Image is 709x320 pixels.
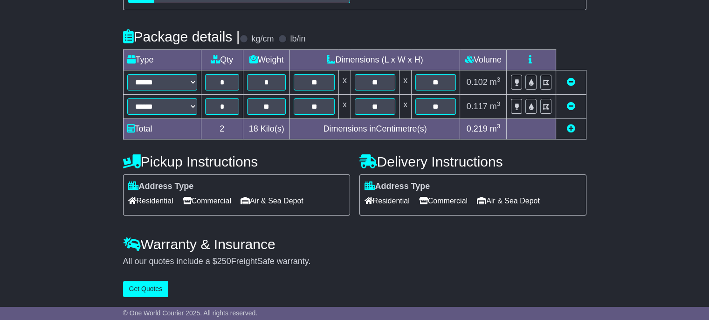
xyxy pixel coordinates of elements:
td: 2 [201,118,243,139]
td: Volume [460,49,507,70]
a: Remove this item [567,77,575,87]
td: Dimensions (L x W x H) [290,49,460,70]
h4: Warranty & Insurance [123,237,586,252]
td: Kilo(s) [243,118,290,139]
span: m [490,102,501,111]
span: m [490,77,501,87]
a: Add new item [567,124,575,133]
span: Commercial [419,194,468,208]
label: Address Type [128,181,194,192]
sup: 3 [497,123,501,130]
sup: 3 [497,76,501,83]
label: lb/in [290,34,305,44]
label: kg/cm [251,34,274,44]
span: 0.102 [467,77,488,87]
h4: Package details | [123,29,240,44]
span: Residential [365,194,410,208]
h4: Delivery Instructions [359,154,586,169]
td: Dimensions in Centimetre(s) [290,118,460,139]
sup: 3 [497,100,501,107]
td: x [338,94,351,118]
span: Commercial [183,194,231,208]
span: © One World Courier 2025. All rights reserved. [123,309,258,317]
span: 0.117 [467,102,488,111]
td: Total [123,118,201,139]
span: 18 [249,124,258,133]
td: x [399,70,412,94]
button: Get Quotes [123,281,169,297]
span: Air & Sea Depot [241,194,303,208]
td: Type [123,49,201,70]
td: Weight [243,49,290,70]
a: Remove this item [567,102,575,111]
span: 0.219 [467,124,488,133]
span: Air & Sea Depot [477,194,540,208]
td: x [399,94,412,118]
h4: Pickup Instructions [123,154,350,169]
div: All our quotes include a $ FreightSafe warranty. [123,257,586,267]
span: m [490,124,501,133]
td: Qty [201,49,243,70]
label: Address Type [365,181,430,192]
td: x [338,70,351,94]
span: 250 [217,257,231,266]
span: Residential [128,194,173,208]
